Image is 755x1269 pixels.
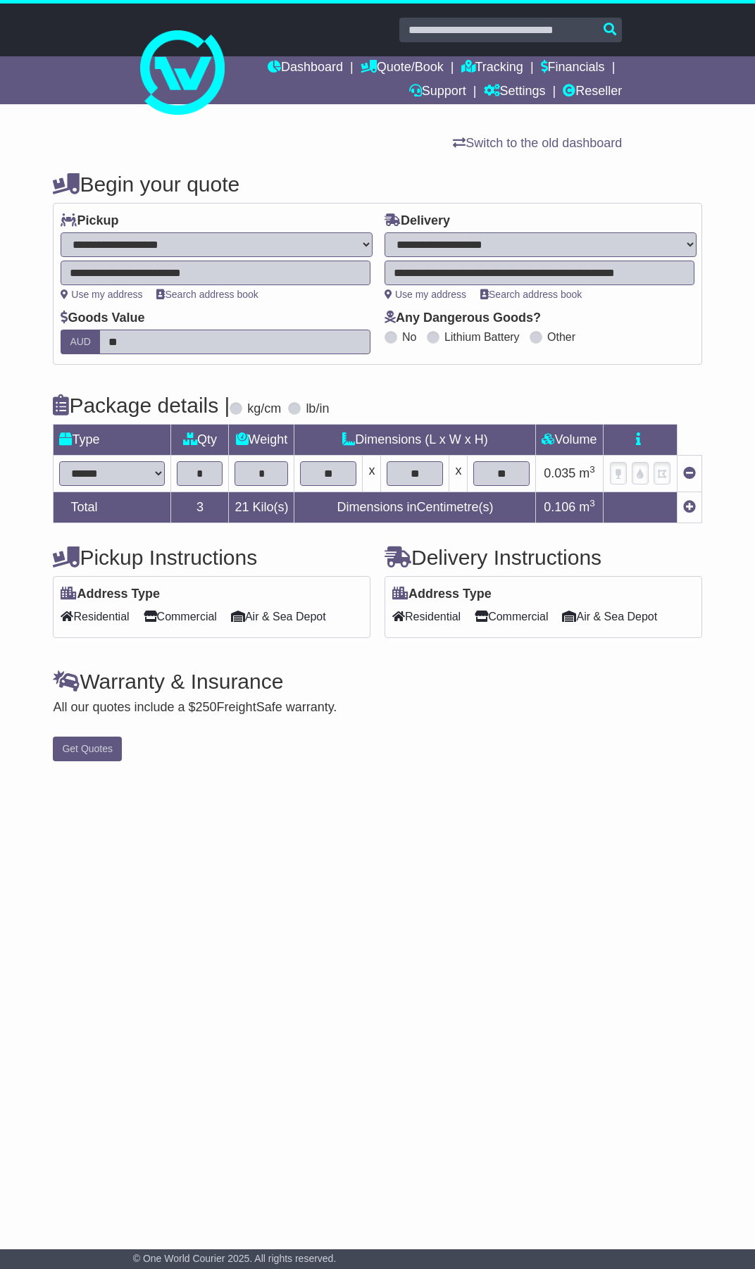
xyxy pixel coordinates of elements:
[461,56,523,80] a: Tracking
[475,606,548,627] span: Commercial
[61,213,118,229] label: Pickup
[541,56,605,80] a: Financials
[547,330,575,344] label: Other
[409,80,466,104] a: Support
[61,330,100,354] label: AUD
[579,466,595,480] span: m
[247,401,281,417] label: kg/cm
[171,425,229,456] td: Qty
[361,56,444,80] a: Quote/Book
[235,500,249,514] span: 21
[133,1253,337,1264] span: © One World Courier 2025. All rights reserved.
[385,213,450,229] label: Delivery
[392,587,492,602] label: Address Type
[53,546,370,569] h4: Pickup Instructions
[306,401,329,417] label: lb/in
[449,456,468,492] td: x
[53,700,701,715] div: All our quotes include a $ FreightSafe warranty.
[484,80,546,104] a: Settings
[385,289,466,300] a: Use my address
[53,173,701,196] h4: Begin your quote
[231,606,326,627] span: Air & Sea Depot
[683,466,696,480] a: Remove this item
[61,606,129,627] span: Residential
[171,492,229,523] td: 3
[54,492,171,523] td: Total
[53,670,701,693] h4: Warranty & Insurance
[579,500,595,514] span: m
[144,606,217,627] span: Commercial
[61,289,142,300] a: Use my address
[589,464,595,475] sup: 3
[61,587,160,602] label: Address Type
[563,80,622,104] a: Reseller
[363,456,381,492] td: x
[544,466,575,480] span: 0.035
[156,289,258,300] a: Search address book
[53,737,122,761] button: Get Quotes
[544,500,575,514] span: 0.106
[453,136,622,150] a: Switch to the old dashboard
[229,425,294,456] td: Weight
[392,606,461,627] span: Residential
[402,330,416,344] label: No
[196,700,217,714] span: 250
[562,606,657,627] span: Air & Sea Depot
[54,425,171,456] td: Type
[385,546,702,569] h4: Delivery Instructions
[480,289,582,300] a: Search address book
[229,492,294,523] td: Kilo(s)
[589,498,595,508] sup: 3
[61,311,144,326] label: Goods Value
[683,500,696,514] a: Add new item
[444,330,520,344] label: Lithium Battery
[294,425,536,456] td: Dimensions (L x W x H)
[536,425,603,456] td: Volume
[268,56,343,80] a: Dashboard
[294,492,536,523] td: Dimensions in Centimetre(s)
[53,394,230,417] h4: Package details |
[385,311,541,326] label: Any Dangerous Goods?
